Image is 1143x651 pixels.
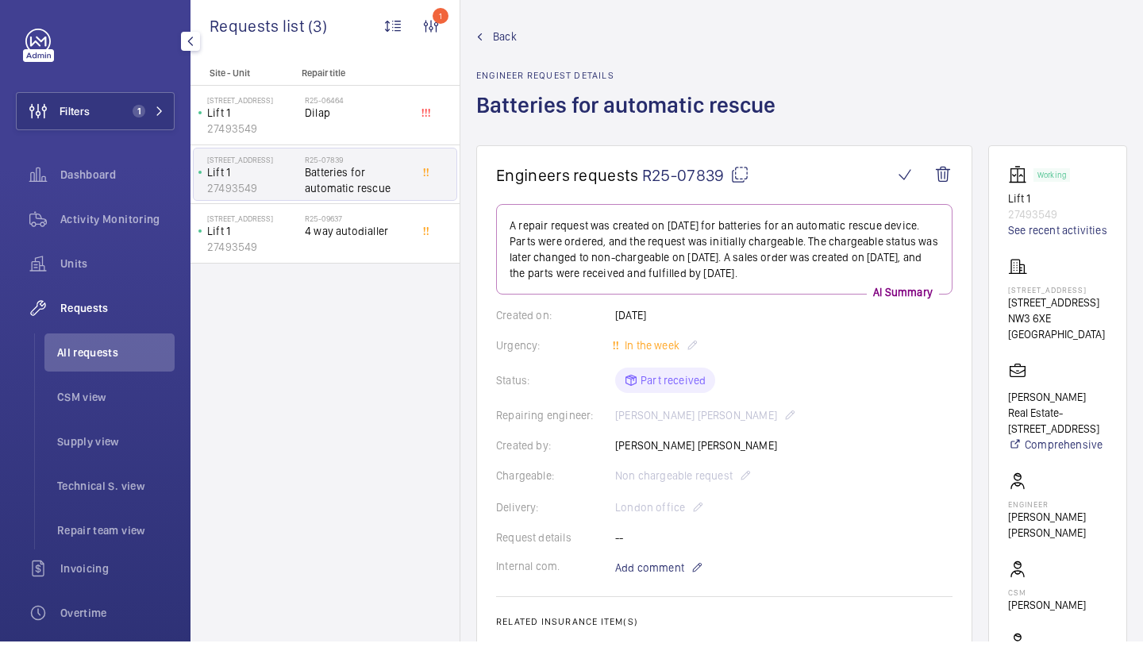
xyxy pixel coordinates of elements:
[57,487,175,503] span: Technical S. view
[642,175,749,195] span: R25-07839
[1008,509,1107,518] p: Engineer
[207,114,298,130] p: Lift 1
[207,130,298,146] p: 27493549
[1008,175,1033,194] img: elevator.svg
[60,570,175,586] span: Invoicing
[305,223,410,233] h2: R25-09637
[476,79,785,91] h2: Engineer request details
[60,614,175,630] span: Overtime
[305,233,410,248] span: 4 way autodialler
[305,105,410,114] h2: R25-06464
[305,164,410,174] h2: R25-07839
[615,569,684,585] span: Add comment
[57,532,175,548] span: Repair team view
[493,38,517,54] span: Back
[1008,399,1107,446] p: [PERSON_NAME] Real Estate- [STREET_ADDRESS]
[1008,518,1107,550] p: [PERSON_NAME] [PERSON_NAME]
[210,25,308,45] span: Requests list
[60,113,90,129] span: Filters
[207,223,298,233] p: [STREET_ADDRESS]
[867,294,939,310] p: AI Summary
[1008,304,1107,320] p: [STREET_ADDRESS]
[57,443,175,459] span: Supply view
[305,174,410,206] span: Batteries for automatic rescue
[207,233,298,248] p: Lift 1
[1008,446,1107,462] a: Comprehensive
[207,164,298,174] p: [STREET_ADDRESS]
[496,175,639,195] span: Engineers requests
[1037,182,1066,187] p: Working
[1008,232,1107,248] a: See recent activities
[16,102,175,140] button: Filters1
[510,227,939,291] p: A repair request was created on [DATE] for batteries for an automatic rescue device. Parts were o...
[302,77,406,88] p: Repair title
[207,105,298,114] p: [STREET_ADDRESS]
[207,248,298,264] p: 27493549
[60,265,175,281] span: Units
[190,77,295,88] p: Site - Unit
[1008,295,1107,304] p: [STREET_ADDRESS]
[476,100,785,155] h1: Batteries for automatic rescue
[207,190,298,206] p: 27493549
[1008,200,1107,216] p: Lift 1
[57,399,175,414] span: CSM view
[60,221,175,237] span: Activity Monitoring
[133,114,145,127] span: 1
[207,174,298,190] p: Lift 1
[305,114,410,130] span: Dilap
[57,354,175,370] span: All requests
[1008,216,1107,232] p: 27493549
[60,176,175,192] span: Dashboard
[1008,597,1086,607] p: CSM
[60,310,175,325] span: Requests
[496,626,952,637] h2: Related insurance item(s)
[1008,607,1086,622] p: [PERSON_NAME]
[1008,320,1107,352] p: NW3 6XE [GEOGRAPHIC_DATA]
